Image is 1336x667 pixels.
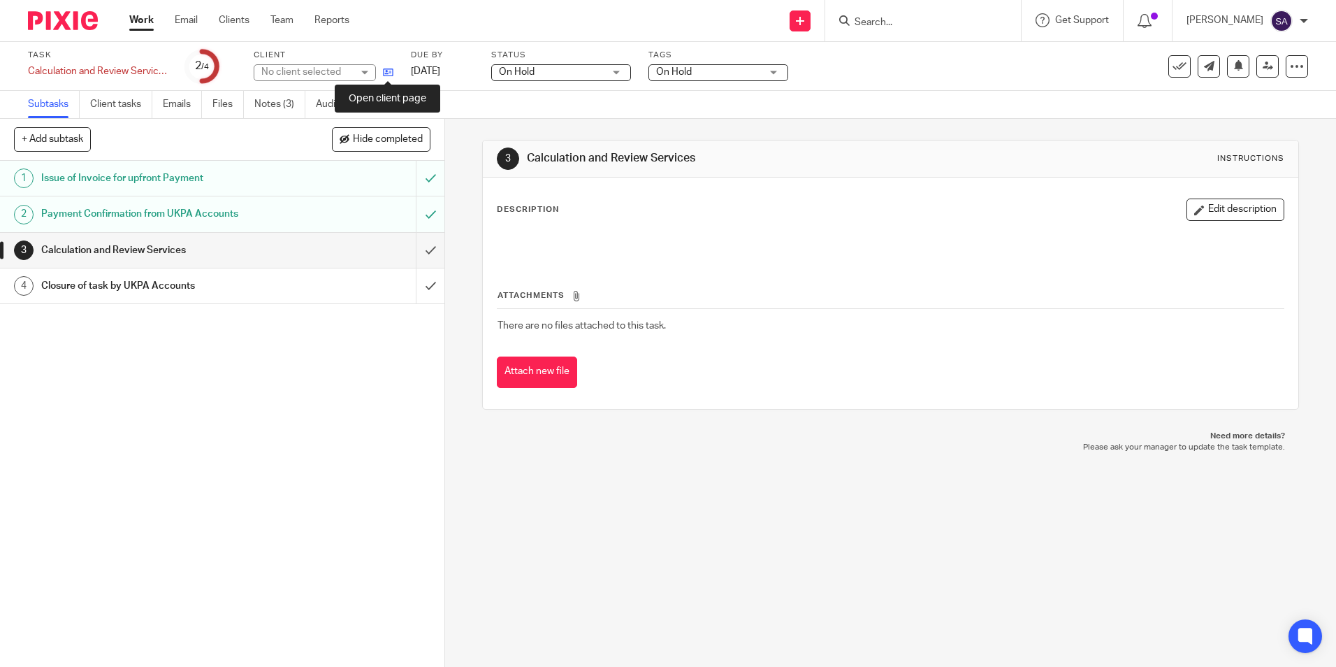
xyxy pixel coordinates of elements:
div: 2 [195,58,209,74]
a: Files [212,91,244,118]
p: Please ask your manager to update the task template. [496,442,1284,453]
p: Need more details? [496,431,1284,442]
h1: Calculation and Review Services [41,240,282,261]
a: Audit logs [316,91,370,118]
h1: Calculation and Review Services [527,151,920,166]
span: Attachments [498,292,565,299]
input: Search [853,17,979,29]
a: Client tasks [90,91,152,118]
label: Task [28,50,168,61]
div: 3 [497,148,519,170]
div: 2 [14,205,34,224]
a: Email [175,13,198,27]
label: Client [254,50,393,61]
h1: Payment Confirmation from UKPA Accounts [41,203,282,224]
label: Status [491,50,631,61]
span: There are no files attached to this task. [498,321,666,331]
button: Edit description [1186,199,1284,221]
div: Calculation and Review Services [28,64,168,78]
small: /4 [201,63,209,71]
a: Notes (3) [254,91,305,118]
p: Description [497,204,559,215]
button: Attach new file [497,357,577,388]
h1: Closure of task by UKPA Accounts [41,275,282,296]
button: Hide completed [332,127,430,151]
span: Get Support [1055,15,1109,25]
label: Tags [648,50,788,61]
a: Work [129,13,154,27]
button: + Add subtask [14,127,91,151]
div: 3 [14,241,34,260]
span: On Hold [656,67,692,77]
div: 1 [14,168,34,188]
div: 4 [14,276,34,296]
div: Instructions [1217,153,1284,164]
span: On Hold [499,67,535,77]
a: Subtasks [28,91,80,118]
a: Emails [163,91,202,118]
span: [DATE] [411,66,440,76]
div: No client selected [261,65,352,79]
p: [PERSON_NAME] [1186,13,1263,27]
img: Pixie [28,11,98,30]
label: Due by [411,50,474,61]
img: svg%3E [1270,10,1293,32]
a: Clients [219,13,249,27]
span: Hide completed [353,134,423,145]
h1: Issue of Invoice for upfront Payment [41,168,282,189]
a: Team [270,13,293,27]
a: Reports [314,13,349,27]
